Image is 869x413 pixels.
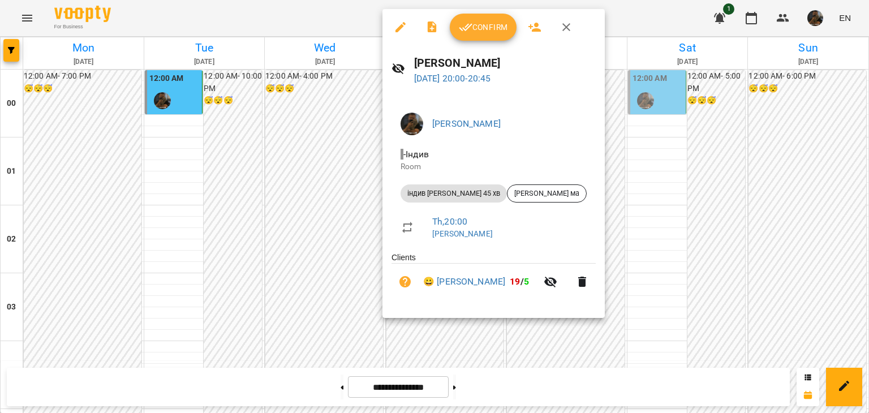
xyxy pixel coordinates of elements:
[401,149,431,160] span: - Індив
[507,188,586,199] span: [PERSON_NAME] ма
[510,276,529,287] b: /
[414,54,596,72] h6: [PERSON_NAME]
[459,20,507,34] span: Confirm
[432,216,467,227] a: Th , 20:00
[392,252,596,304] ul: Clients
[414,73,491,84] a: [DATE] 20:00-20:45
[510,276,520,287] span: 19
[401,113,423,135] img: 38836d50468c905d322a6b1b27ef4d16.jpg
[432,118,501,129] a: [PERSON_NAME]
[392,268,419,295] button: Unpaid. Bill the attendance?
[432,229,493,238] a: [PERSON_NAME]
[401,161,587,173] p: Room
[401,188,507,199] span: індив [PERSON_NAME] 45 хв
[507,184,587,203] div: [PERSON_NAME] ма
[423,275,505,289] a: 😀 [PERSON_NAME]
[450,14,517,41] button: Confirm
[524,276,529,287] span: 5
